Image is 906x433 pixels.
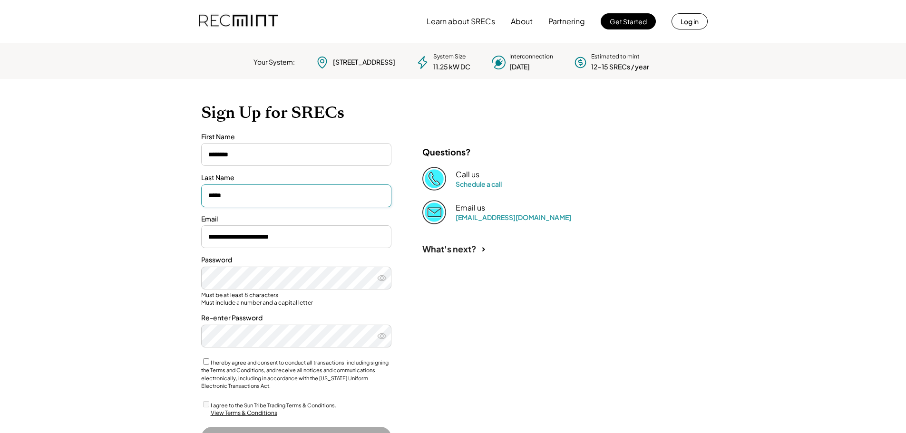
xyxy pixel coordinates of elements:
[422,167,446,191] img: Phone%20copy%403x.png
[672,13,708,29] button: Log in
[211,409,277,417] div: View Terms & Conditions
[433,62,470,72] div: 11.25 kW DC
[456,203,485,213] div: Email us
[591,62,649,72] div: 12-15 SRECs / year
[427,12,495,31] button: Learn about SRECs
[201,255,391,265] div: Password
[422,243,477,254] div: What's next?
[201,291,391,306] div: Must be at least 8 characters Must include a number and a capital letter
[591,53,640,61] div: Estimated to mint
[201,132,391,142] div: First Name
[509,62,530,72] div: [DATE]
[253,58,295,67] div: Your System:
[211,402,336,408] label: I agree to the Sun Tribe Trading Terms & Conditions.
[456,213,571,221] a: [EMAIL_ADDRESS][DOMAIN_NAME]
[333,58,395,67] div: [STREET_ADDRESS]
[201,214,391,224] div: Email
[201,313,391,323] div: Re-enter Password
[422,200,446,224] img: Email%202%403x.png
[433,53,466,61] div: System Size
[199,5,278,38] img: recmint-logotype%403x.png
[548,12,585,31] button: Partnering
[601,13,656,29] button: Get Started
[456,170,479,180] div: Call us
[422,146,471,157] div: Questions?
[201,359,389,389] label: I hereby agree and consent to conduct all transactions, including signing the Terms and Condition...
[201,173,391,183] div: Last Name
[509,53,553,61] div: Interconnection
[456,180,502,188] a: Schedule a call
[511,12,533,31] button: About
[201,103,705,123] h1: Sign Up for SRECs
